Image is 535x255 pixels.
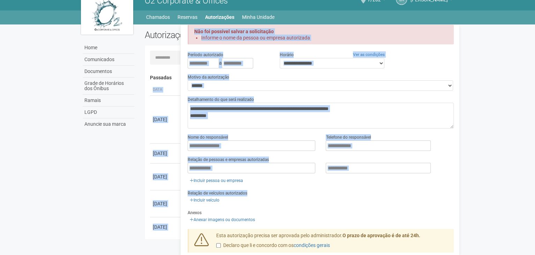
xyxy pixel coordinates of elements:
label: Relação de pessoas e empresas autorizadas [188,156,269,163]
div: [DATE] [153,116,179,123]
input: Declaro que li e concordo com oscondições gerais [216,243,221,248]
a: Chamados [146,12,170,22]
label: Horário [280,52,294,58]
a: Documentos [83,66,134,78]
a: Autorizações [205,12,234,22]
a: Incluir veículo [188,196,221,204]
a: Anuncie sua marca [83,118,134,130]
label: Detalhamento do que será realizado [188,96,254,103]
h4: Passadas [150,75,449,80]
div: [DATE] [153,173,179,180]
label: Declaro que li e concordo com os [216,242,330,249]
div: [DATE] [153,200,179,207]
label: Período autorizado [188,52,223,58]
label: Relação de veículos autorizados [188,190,247,196]
a: Comunicados [83,54,134,66]
a: Ver as condições [353,52,385,57]
label: Telefone do responsável [326,134,371,140]
a: Home [83,42,134,54]
a: Ramais [83,95,134,107]
label: Nome do responsável [188,134,228,140]
a: Grade de Horários dos Ônibus [83,78,134,95]
a: condições gerais [294,242,330,248]
th: Data [150,84,181,96]
div: a [188,58,269,68]
a: LGPD [83,107,134,118]
div: [DATE] [153,150,179,157]
strong: Não foi possível salvar a solicitação [194,29,274,34]
div: Esta autorização precisa ser aprovada pelo administrador. [211,232,454,253]
label: Motivo da autorização [188,74,229,80]
a: Incluir pessoa ou empresa [188,177,245,184]
div: [DATE] [153,224,179,231]
label: Anexos [188,210,202,216]
a: Reservas [178,12,197,22]
a: Anexar imagens ou documentos [188,216,257,224]
h2: Autorizações [145,30,294,40]
strong: O prazo de aprovação é de até 24h. [342,233,420,238]
li: Informe o nome da pessoa ou empresa autorizada [201,35,442,41]
a: Minha Unidade [242,12,274,22]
